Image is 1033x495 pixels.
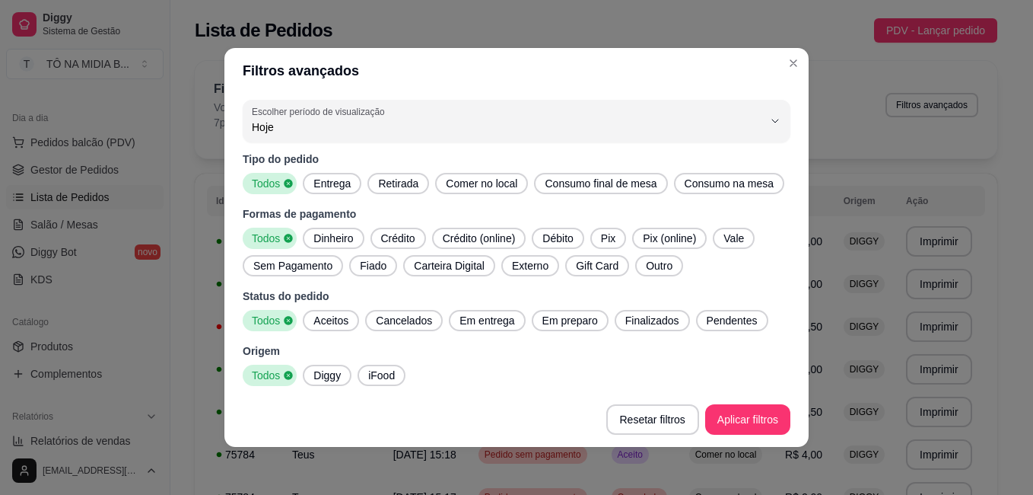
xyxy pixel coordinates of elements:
span: Pix [595,231,621,246]
button: Externo [501,255,559,276]
span: Finalizados [619,313,685,328]
span: Sem Pagamento [247,258,339,273]
button: Consumo final de mesa [534,173,667,194]
button: Crédito (online) [432,228,526,249]
button: Entrega [303,173,361,194]
span: Todos [246,231,283,246]
button: Sem Pagamento [243,255,343,276]
span: Consumo final de mesa [539,176,663,191]
span: Diggy [307,368,347,383]
span: Carteira Digital [408,258,491,273]
button: Diggy [303,365,351,386]
button: Outro [635,255,683,276]
button: Dinheiro [303,228,364,249]
button: Escolher período de visualizaçãoHoje [243,100,790,142]
p: Formas de pagamento [243,206,790,222]
button: Fiado [349,255,397,276]
button: Todos [243,310,297,331]
button: Pendentes [696,310,768,331]
button: Finalizados [615,310,690,331]
span: Retirada [372,176,424,191]
span: Todos [246,176,283,191]
span: Pix (online) [637,231,702,246]
span: Débito [536,231,579,246]
span: Entrega [307,176,357,191]
button: Vale [713,228,755,249]
span: Cancelados [370,313,438,328]
button: Retirada [367,173,429,194]
p: Status do pedido [243,289,790,304]
span: iFood [362,368,401,383]
button: Resetar filtros [606,404,699,435]
label: Escolher período de visualização [252,105,389,118]
span: Fiado [354,258,393,273]
span: Hoje [252,120,763,135]
span: Aceitos [307,313,354,328]
span: Gift Card [570,258,625,273]
button: Pix (online) [632,228,707,249]
button: Comer no local [435,173,528,194]
button: Pix [590,228,626,249]
span: Vale [717,231,750,246]
button: Crédito [370,228,426,249]
span: Externo [506,258,555,273]
button: iFood [358,365,405,386]
button: Débito [532,228,583,249]
span: Crédito (online) [437,231,522,246]
button: Gift Card [565,255,629,276]
button: Close [781,51,806,75]
span: Pendentes [701,313,764,328]
button: Todos [243,365,297,386]
span: Outro [640,258,679,273]
button: Aceitos [303,310,359,331]
p: Origem [243,343,790,359]
p: Tipo do pedido [243,152,790,167]
span: Comer no local [440,176,523,191]
span: Todos [246,313,283,328]
button: Carteira Digital [403,255,495,276]
button: Em preparo [532,310,609,331]
span: Crédito [375,231,421,246]
button: Todos [243,228,297,249]
span: Consumo na mesa [679,176,780,191]
button: Aplicar filtros [705,404,790,435]
button: Todos [243,173,297,194]
span: Todos [246,368,283,383]
header: Filtros avançados [224,48,809,94]
button: Consumo na mesa [674,173,785,194]
button: Em entrega [449,310,525,331]
span: Dinheiro [307,231,359,246]
span: Em entrega [453,313,520,328]
button: Cancelados [365,310,443,331]
span: Em preparo [536,313,604,328]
